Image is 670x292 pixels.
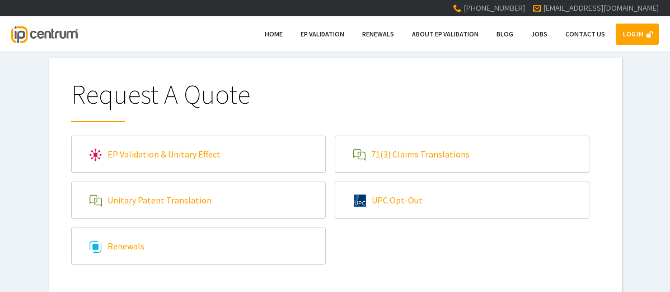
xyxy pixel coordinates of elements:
span: Renewals [362,30,394,38]
span: EP Validation [301,30,344,38]
span: [PHONE_NUMBER] [463,3,525,13]
img: upc.svg [354,194,366,207]
a: Renewals [72,228,325,264]
a: 71(3) Claims Translations [335,136,589,172]
a: [EMAIL_ADDRESS][DOMAIN_NAME] [543,3,659,13]
a: Contact Us [558,24,612,45]
span: Contact Us [565,30,605,38]
a: IP Centrum [11,16,77,52]
span: Jobs [531,30,547,38]
a: EP Validation [293,24,352,45]
a: About EP Validation [405,24,486,45]
span: About EP Validation [412,30,479,38]
h1: Request A Quote [71,81,599,122]
a: Jobs [524,24,555,45]
a: UPC Opt-Out [335,182,589,218]
a: LOG IN [616,24,659,45]
a: Home [257,24,290,45]
a: EP Validation & Unitary Effect [72,136,325,172]
a: Renewals [355,24,401,45]
span: Home [265,30,283,38]
a: Unitary Patent Translation [72,182,325,218]
a: Blog [489,24,521,45]
span: Blog [496,30,513,38]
